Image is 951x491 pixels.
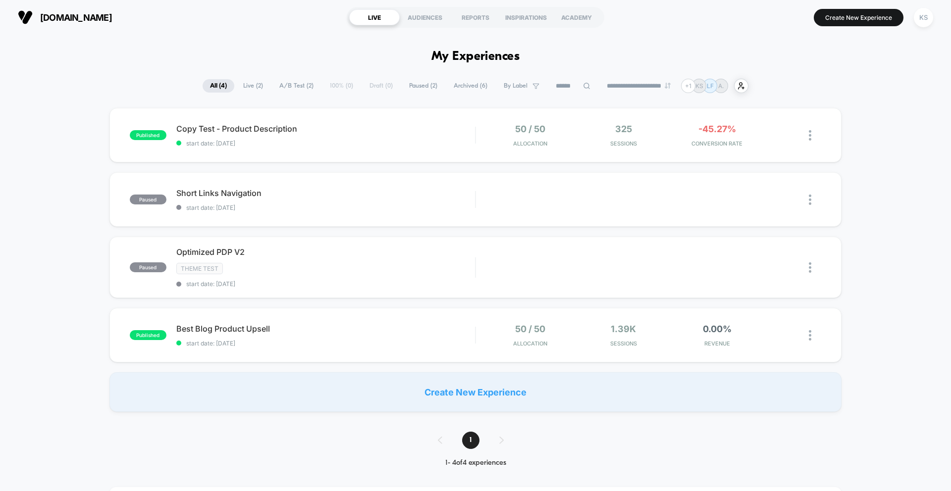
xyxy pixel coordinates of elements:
[665,83,671,89] img: end
[176,204,475,211] span: start date: [DATE]
[611,324,636,334] span: 1.39k
[809,262,811,273] img: close
[176,247,475,257] span: Optimized PDP V2
[176,140,475,147] span: start date: [DATE]
[513,140,547,147] span: Allocation
[707,82,714,90] p: LF
[698,124,736,134] span: -45.27%
[349,9,400,25] div: LIVE
[402,79,445,93] span: Paused ( 2 )
[130,330,166,340] span: published
[814,9,903,26] button: Create New Experience
[809,130,811,141] img: close
[703,324,732,334] span: 0.00%
[431,49,520,64] h1: My Experiences
[914,8,933,27] div: KS
[15,9,115,25] button: [DOMAIN_NAME]
[130,262,166,272] span: paused
[551,9,602,25] div: ACADEMY
[176,124,475,134] span: Copy Test - Product Description
[911,7,936,28] button: KS
[450,9,501,25] div: REPORTS
[681,79,695,93] div: + 1
[176,188,475,198] span: Short Links Navigation
[130,130,166,140] span: published
[400,9,450,25] div: AUDIENCES
[515,324,545,334] span: 50 / 50
[446,79,495,93] span: Archived ( 6 )
[580,340,668,347] span: Sessions
[462,432,479,449] span: 1
[673,340,761,347] span: REVENUE
[809,195,811,205] img: close
[109,372,842,412] div: Create New Experience
[236,79,270,93] span: Live ( 2 )
[203,79,234,93] span: All ( 4 )
[513,340,547,347] span: Allocation
[428,459,524,467] div: 1 - 4 of 4 experiences
[580,140,668,147] span: Sessions
[272,79,321,93] span: A/B Test ( 2 )
[673,140,761,147] span: CONVERSION RATE
[176,324,475,334] span: Best Blog Product Upsell
[695,82,703,90] p: KS
[615,124,632,134] span: 325
[176,340,475,347] span: start date: [DATE]
[18,10,33,25] img: Visually logo
[130,195,166,204] span: paused
[176,263,223,274] span: Theme Test
[515,124,545,134] span: 50 / 50
[504,82,528,90] span: By Label
[40,12,112,23] span: [DOMAIN_NAME]
[176,280,475,288] span: start date: [DATE]
[718,82,724,90] p: A.
[501,9,551,25] div: INSPIRATIONS
[809,330,811,341] img: close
